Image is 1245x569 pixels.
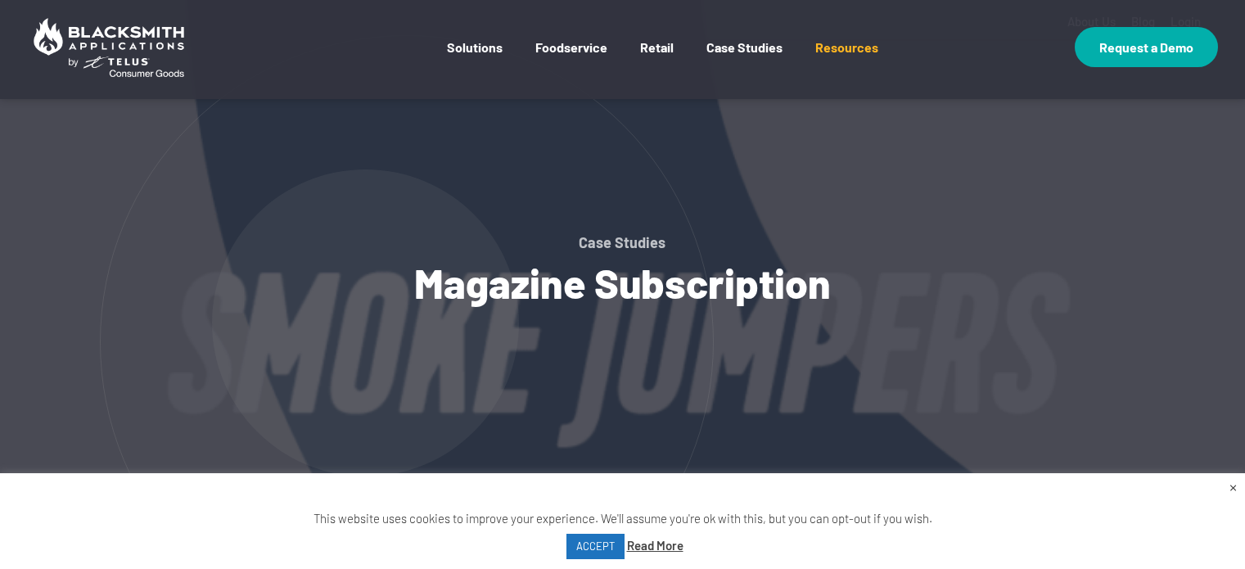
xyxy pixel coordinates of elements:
a: Resources [815,39,878,79]
a: Solutions [447,39,503,79]
h1: Magazine Subscription [277,255,968,309]
a: Case Studies [579,233,665,251]
a: Close the cookie bar [1229,477,1237,495]
img: Blacksmith Applications by TELUS Consumer Goods [27,11,191,84]
span: This website uses cookies to improve your experience. We'll assume you're ok with this, but you c... [314,511,932,553]
a: Read More [627,535,683,557]
a: ACCEPT [566,534,625,559]
a: Retail [640,39,674,79]
a: Foodservice [535,39,607,79]
a: Request a Demo [1075,27,1218,67]
a: Case Studies [706,39,783,79]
